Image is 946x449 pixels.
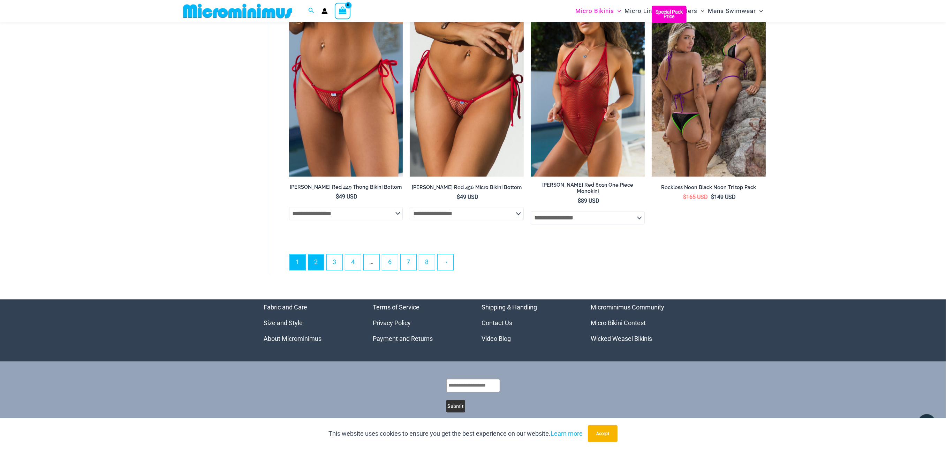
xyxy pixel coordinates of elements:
aside: Footer Widget 1 [264,299,356,346]
span: Outers [678,2,697,20]
a: View Shopping Cart, empty [335,3,351,19]
bdi: 49 USD [336,193,357,200]
a: Page 7 [401,254,416,270]
h2: Reckless Neon Black Neon Tri top Pack [652,184,766,191]
bdi: 89 USD [578,197,599,204]
a: Micro BikinisMenu ToggleMenu Toggle [574,2,623,20]
a: Micro LingerieMenu ToggleMenu Toggle [623,2,676,20]
span: Page 1 [290,254,305,270]
h2: [PERSON_NAME] Red 8019 One Piece Monokini [531,182,645,195]
h2: [PERSON_NAME] Red 456 Micro Bikini Bottom [410,184,524,191]
bdi: 165 USD [683,194,708,200]
bdi: 149 USD [711,194,736,200]
a: Page 6 [382,254,398,270]
a: Tri Top Pack Bottoms BBottoms B [652,6,766,177]
a: Payment and Returns [373,335,433,342]
nav: Menu [264,299,356,346]
a: Terms of Service [373,304,419,311]
button: Submit [446,400,465,412]
a: Mens SwimwearMenu ToggleMenu Toggle [706,2,765,20]
span: Micro Lingerie [625,2,667,20]
b: Special Pack Price [652,10,687,19]
span: $ [578,197,581,204]
button: Accept [588,425,618,442]
a: Micro Bikini Contest [591,319,646,327]
aside: Footer Widget 4 [591,299,682,346]
a: Learn more [551,430,583,437]
a: [PERSON_NAME] Red 8019 One Piece Monokini [531,182,645,197]
span: $ [683,194,686,200]
a: Summer Storm Red 8019 One Piece 04Summer Storm Red 8019 One Piece 03Summer Storm Red 8019 One Pie... [531,6,645,177]
nav: Product Pagination [289,254,766,274]
a: Page 2 [308,254,324,270]
span: Menu Toggle [667,2,674,20]
img: Summer Storm Red 449 Thong 01 [289,6,403,177]
nav: Menu [591,299,682,346]
a: [PERSON_NAME] Red 449 Thong Bikini Bottom [289,184,403,193]
a: [PERSON_NAME] Red 456 Micro Bikini Bottom [410,184,524,193]
a: Summer Storm Red 456 Micro 02Summer Storm Red 456 Micro 03Summer Storm Red 456 Micro 03 [410,6,524,177]
img: MM SHOP LOGO FLAT [180,3,295,19]
span: Menu Toggle [756,2,763,20]
a: Microminimus Community [591,304,664,311]
span: $ [336,193,339,200]
a: Privacy Policy [373,319,411,327]
span: Mens Swimwear [708,2,756,20]
a: Contact Us [482,319,513,327]
span: $ [711,194,714,200]
span: Menu Toggle [697,2,704,20]
a: → [438,254,453,270]
img: Summer Storm Red 8019 One Piece 04 [531,6,645,177]
span: $ [457,194,460,200]
img: Tri Top Pack [652,6,766,177]
nav: Menu [373,299,464,346]
a: Reckless Neon Black Neon Tri top Pack [652,184,766,193]
a: Account icon link [321,8,328,14]
a: Page 3 [327,254,342,270]
a: Summer Storm Red 449 Thong 01Summer Storm Red 449 Thong 03Summer Storm Red 449 Thong 03 [289,6,403,177]
a: Search icon link [308,7,315,15]
nav: Site Navigation [573,1,766,21]
span: Micro Bikinis [575,2,614,20]
a: Page 4 [345,254,361,270]
a: Fabric and Care [264,304,308,311]
a: Video Blog [482,335,511,342]
aside: Footer Widget 3 [482,299,574,346]
bdi: 49 USD [457,194,478,200]
a: Shipping & Handling [482,304,537,311]
nav: Menu [482,299,574,346]
img: Summer Storm Red 456 Micro 02 [410,6,524,177]
aside: Footer Widget 2 [373,299,464,346]
h2: [PERSON_NAME] Red 449 Thong Bikini Bottom [289,184,403,190]
a: About Microminimus [264,335,322,342]
a: Wicked Weasel Bikinis [591,335,652,342]
span: … [364,254,379,270]
p: This website uses cookies to ensure you get the best experience on our website. [328,428,583,439]
a: Page 8 [419,254,435,270]
a: Size and Style [264,319,303,327]
a: OutersMenu ToggleMenu Toggle [676,2,706,20]
span: Menu Toggle [614,2,621,20]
